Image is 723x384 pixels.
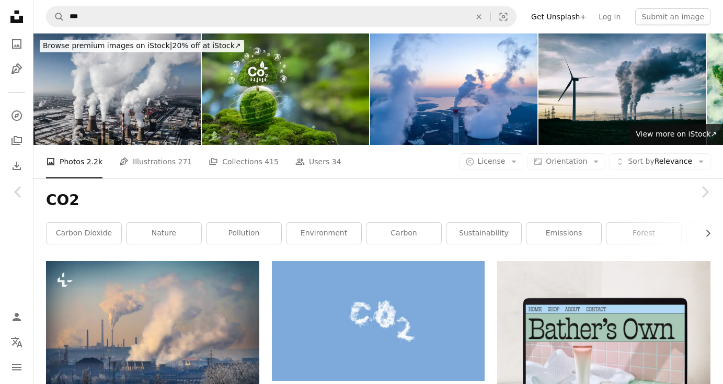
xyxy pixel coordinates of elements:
span: Sort by [628,157,654,165]
img: Aerial View of Coal Fired Power Station in Winter [33,33,201,145]
a: Users 34 [295,145,341,178]
h1: CO2 [46,191,710,210]
a: Next [686,142,723,242]
span: 271 [178,156,192,167]
span: License [478,157,506,165]
button: Sort byRelevance [610,153,710,170]
span: 34 [332,156,341,167]
button: Language [6,332,27,353]
img: a plane flying in the sky with the word go written in it [272,261,485,381]
a: Log in [592,8,627,25]
span: Browse premium images on iStock | [43,41,172,50]
a: carbon dioxide [47,223,121,244]
button: Submit an image [635,8,710,25]
button: Search Unsplash [47,7,64,27]
a: Collections [6,130,27,151]
a: forest [606,223,681,244]
form: Find visuals sitewide [46,6,517,27]
img: Wind energy versus coal fired power plant [538,33,706,145]
a: Photos [6,33,27,54]
a: carbon [366,223,441,244]
a: View more on iStock↗ [629,124,723,145]
span: View more on iStock ↗ [636,130,717,138]
div: 20% off at iStock ↗ [40,40,244,52]
button: Orientation [527,153,605,170]
a: pollution [206,223,281,244]
button: Visual search [491,7,516,27]
span: Relevance [628,156,692,167]
a: Explore [6,105,27,126]
img: carbon neutral concept Net zero greenhouse gas emissions target Green globe with trees for greenh... [202,33,369,145]
a: Digital artwork on air pollution and climate change theme. Power and fuel generation in Czech Rep... [46,326,259,336]
a: Browse premium images on iStock|20% off at iStock↗ [33,33,250,59]
a: nature [127,223,201,244]
span: Orientation [546,157,587,165]
button: License [460,153,524,170]
a: Get Unsplash+ [525,8,592,25]
a: emissions [526,223,601,244]
button: Clear [467,7,490,27]
a: Illustrations 271 [119,145,192,178]
span: 415 [265,156,279,167]
a: Log in / Sign up [6,307,27,327]
button: Menu [6,357,27,378]
a: a plane flying in the sky with the word go written in it [272,316,485,325]
a: Collections 415 [209,145,279,178]
a: sustainability [446,223,521,244]
a: environment [286,223,361,244]
a: Illustrations [6,59,27,80]
img: Detail of a modern power plant fueled with coal and biomass [370,33,537,145]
